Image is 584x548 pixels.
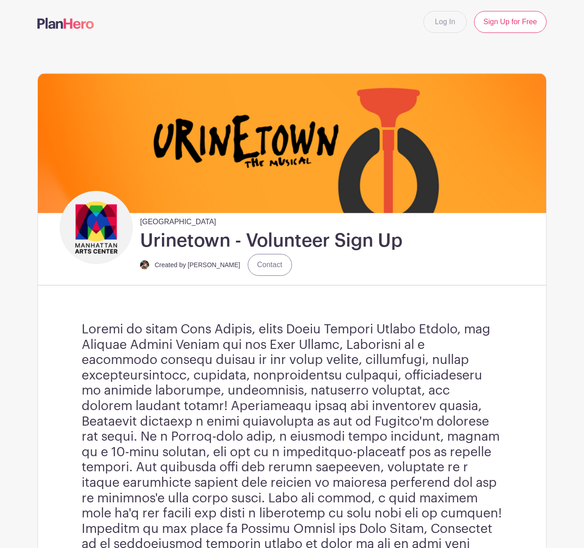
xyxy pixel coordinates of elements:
[423,11,466,33] a: Log In
[474,11,547,33] a: Sign Up for Free
[140,260,149,269] img: 68755229696__C9C5E19E-4959-40FF-8E11-C23A8B4E3571.jpg
[140,229,402,252] h1: Urinetown - Volunteer Sign Up
[248,254,292,276] a: Contact
[38,74,546,213] img: urinetown%20web%20banner.png
[37,18,94,29] img: logo-507f7623f17ff9eddc593b1ce0a138ce2505c220e1c5a4e2b4648c50719b7d32.svg
[140,213,216,227] span: [GEOGRAPHIC_DATA]
[62,193,130,262] img: MAC_vertical%20logo_Final_RGB.png
[155,261,240,269] small: Created by [PERSON_NAME]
